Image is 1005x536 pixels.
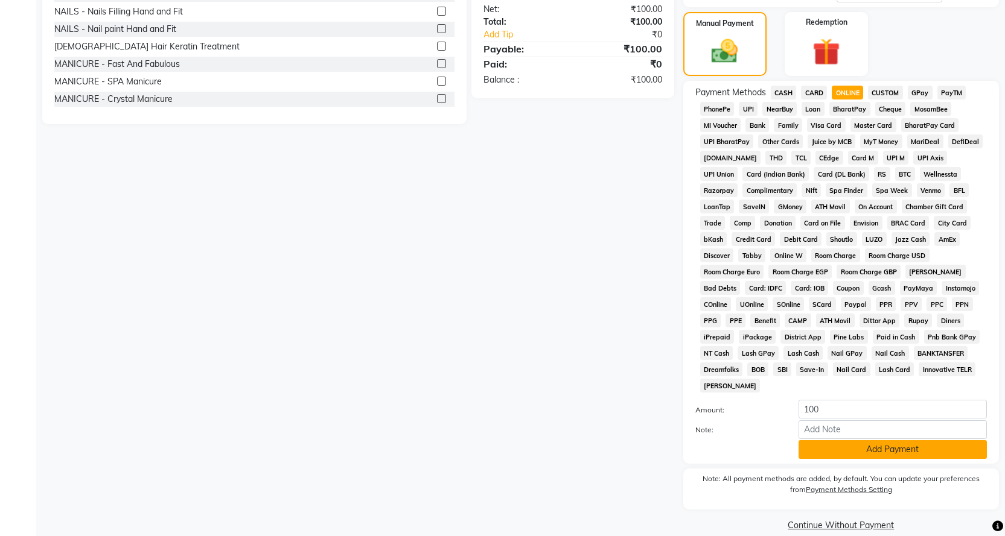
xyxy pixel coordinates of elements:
[872,183,912,197] span: Spa Week
[811,200,850,213] span: ATH Movil
[875,362,914,376] span: Lash Card
[738,346,779,360] span: Lash GPay
[696,18,754,29] label: Manual Payment
[745,118,769,132] span: Bank
[700,346,733,360] span: NT Cash
[949,183,969,197] span: BFL
[700,200,735,213] span: LoanTap
[895,167,915,181] span: BTC
[924,330,980,344] span: Pnb Bank GPay
[917,183,945,197] span: Venmo
[830,330,868,344] span: Pine Labs
[732,232,775,246] span: Credit Card
[876,297,896,311] span: PPR
[806,484,892,495] label: Payment Methods Setting
[474,57,573,71] div: Paid:
[770,248,806,262] span: Online W
[758,134,803,148] span: Other Cards
[948,134,983,148] span: DefiDeal
[908,86,933,99] span: GPay
[934,216,971,230] span: City Card
[887,216,930,230] span: BRAC Card
[730,216,755,230] span: Comp
[869,281,895,295] span: Gcash
[703,36,746,66] img: _cash.svg
[837,265,901,279] span: Room Charge GBP
[700,151,761,165] span: [DOMAIN_NAME]
[806,17,847,28] label: Redemption
[875,102,906,116] span: Cheque
[774,200,806,213] span: GMoney
[700,134,754,148] span: UPI BharatPay
[801,86,827,99] span: CARD
[783,346,823,360] span: Lash Cash
[905,265,966,279] span: [PERSON_NAME]
[474,28,589,41] a: Add Tip
[695,473,987,500] label: Note: All payment methods are added, by default. You can update your preferences from
[54,23,176,36] div: NAILS - Nail paint Hand and Fit
[874,167,890,181] span: RS
[862,232,887,246] span: LUZO
[765,151,786,165] span: THD
[900,281,937,295] span: PayMaya
[54,75,162,88] div: MANICURE - SPA Manicure
[771,86,797,99] span: CASH
[828,346,867,360] span: Nail GPay
[745,281,786,295] span: Card: IDFC
[799,440,987,459] button: Add Payment
[747,362,768,376] span: BOB
[952,297,973,311] span: PPN
[873,330,919,344] span: Paid in Cash
[700,248,734,262] span: Discover
[474,3,573,16] div: Net:
[802,102,825,116] span: Loan
[799,420,987,439] input: Add Note
[832,86,863,99] span: ONLINE
[848,151,878,165] span: Card M
[942,281,979,295] span: Instamojo
[773,297,804,311] span: SOnline
[700,167,738,181] span: UPI Union
[815,151,843,165] span: CEdge
[850,118,896,132] span: Master Card
[700,232,727,246] span: bKash
[573,74,671,86] div: ₹100.00
[780,330,825,344] span: District App
[872,346,909,360] span: Nail Cash
[738,248,765,262] span: Tabby
[573,16,671,28] div: ₹100.00
[750,314,780,327] span: Benefit
[54,93,173,106] div: MANICURE - Crystal Manicure
[855,200,897,213] span: On Account
[474,42,573,56] div: Payable:
[814,167,869,181] span: Card (DL Bank)
[807,118,846,132] span: Visa Card
[785,314,811,327] span: CAMP
[910,102,951,116] span: MosamBee
[700,297,732,311] span: COnline
[760,216,796,230] span: Donation
[780,232,822,246] span: Debit Card
[791,281,828,295] span: Card: IOB
[736,297,768,311] span: UOnline
[892,232,930,246] span: Jazz Cash
[700,314,721,327] span: PPG
[700,216,726,230] span: Trade
[739,102,758,116] span: UPI
[700,379,761,393] span: [PERSON_NAME]
[802,183,821,197] span: Nift
[799,400,987,418] input: Amount
[573,42,671,56] div: ₹100.00
[841,297,871,311] span: Paypal
[826,232,857,246] span: Shoutlo
[768,265,832,279] span: Room Charge EGP
[833,281,864,295] span: Coupon
[739,200,769,213] span: SaveIN
[54,40,240,53] div: [DEMOGRAPHIC_DATA] Hair Keratin Treatment
[901,118,959,132] span: BharatPay Card
[700,183,738,197] span: Razorpay
[907,134,943,148] span: MariDeal
[700,265,764,279] span: Room Charge Euro
[54,5,183,18] div: NAILS - Nails Filling Hand and Fit
[54,58,180,71] div: MANICURE - Fast And Fabulous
